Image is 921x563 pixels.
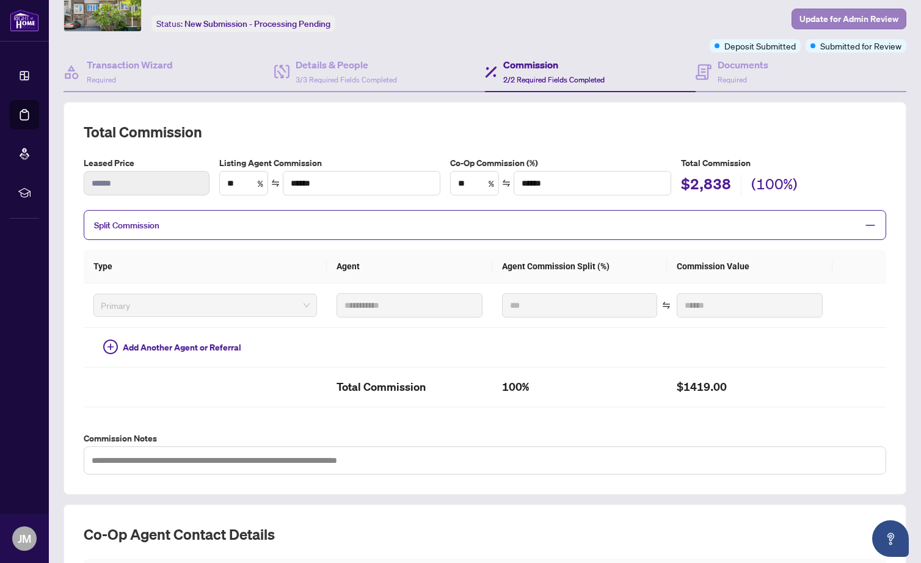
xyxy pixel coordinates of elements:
h2: Total Commission [84,122,886,142]
div: Split Commission [84,210,886,240]
span: Submitted for Review [820,39,901,53]
th: Agent Commission Split (%) [492,250,666,283]
label: Leased Price [84,156,209,170]
span: Deposit Submitted [724,39,796,53]
button: Update for Admin Review [792,9,906,29]
th: Agent [327,250,493,283]
h4: Transaction Wizard [87,57,173,72]
h5: Total Commission [681,156,886,170]
button: Open asap [872,520,909,557]
span: plus-circle [103,340,118,354]
span: New Submission - Processing Pending [184,18,330,29]
h2: $2,838 [681,174,731,197]
th: Type [84,250,327,283]
th: Commission Value [667,250,833,283]
span: Required [87,75,116,84]
span: JM [18,530,31,547]
h4: Details & People [296,57,397,72]
label: Listing Agent Commission [219,156,440,170]
h4: Commission [503,57,605,72]
span: 2/2 Required Fields Completed [503,75,605,84]
span: Primary [101,296,310,314]
span: Add Another Agent or Referral [123,341,241,354]
span: minus [865,220,876,231]
label: Co-Op Commission (%) [450,156,671,170]
span: Split Commission [94,220,159,231]
h2: $1419.00 [677,377,823,397]
span: swap [502,179,511,187]
span: swap [662,301,671,310]
span: Required [718,75,747,84]
span: Update for Admin Review [799,9,898,29]
div: Status: [151,15,335,32]
h2: (100%) [751,174,798,197]
button: Add Another Agent or Referral [93,338,251,357]
span: swap [271,179,280,187]
h2: Co-op Agent Contact Details [84,525,886,544]
span: 3/3 Required Fields Completed [296,75,397,84]
img: logo [10,9,39,32]
label: Commission Notes [84,432,886,445]
h4: Documents [718,57,768,72]
h2: Total Commission [337,377,483,397]
h2: 100% [502,377,657,397]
